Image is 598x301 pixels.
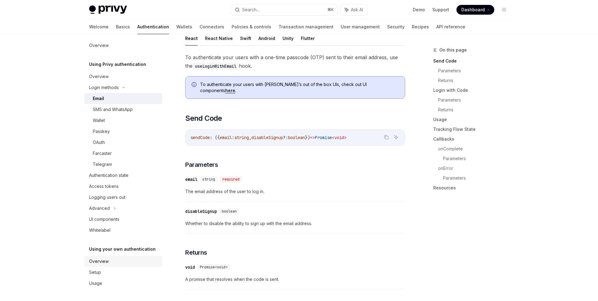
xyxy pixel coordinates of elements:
span: ⌘ K [327,7,334,12]
a: Welcome [89,20,109,34]
div: Wallet [93,117,105,124]
span: To authenticate your users with [PERSON_NAME]’s out of the box UIs, check out UI components . [200,81,399,94]
a: API reference [436,20,465,34]
span: Promise [315,135,332,140]
a: SMS and WhatsApp [84,104,162,115]
div: UI components [89,216,119,223]
a: Basics [116,20,130,34]
span: Send Code [185,113,222,123]
a: Farcaster [84,148,162,159]
a: onComplete [438,144,514,154]
button: Copy the contents from the code block [382,133,390,141]
div: SMS and WhatsApp [93,106,133,113]
a: Send Code [433,56,514,66]
span: Parameters [185,160,218,169]
a: Support [432,7,449,13]
div: Farcaster [93,150,112,157]
button: Unity [283,31,294,45]
div: Whitelabel [89,227,110,234]
a: Overview [84,71,162,82]
span: < [332,135,334,140]
a: Dashboard [456,5,494,15]
button: React [185,31,198,45]
div: Logging users out [89,194,125,201]
span: Promise<void> [200,265,228,270]
h5: Using Privy authentication [89,61,146,68]
span: Whether to disable the ability to sign up with the email address. [185,220,405,227]
a: here [225,88,235,93]
a: Returns [438,105,514,115]
a: Resources [433,183,514,193]
a: Demo [413,7,425,13]
span: }) [305,135,310,140]
button: Android [258,31,275,45]
div: Telegram [93,161,112,168]
button: Search...⌘K [231,4,337,15]
a: Usage [84,278,162,289]
a: User management [341,20,380,34]
div: disableSignup [185,208,217,214]
div: Search... [242,6,259,13]
span: , [249,135,251,140]
div: Overview [89,42,109,49]
span: ?: [283,135,288,140]
a: Telegram [84,159,162,170]
div: email [185,176,197,182]
a: Policies & controls [232,20,271,34]
svg: Info [192,82,198,88]
a: Recipes [412,20,429,34]
span: The email address of the user to log in. [185,188,405,195]
div: Overview [89,73,109,80]
button: Toggle dark mode [499,5,509,15]
a: Authentication [137,20,169,34]
span: Ask AI [351,7,363,13]
span: void [334,135,344,140]
a: UI components [84,214,162,225]
span: sendCode [190,135,210,140]
a: Setup [84,267,162,278]
div: Setup [89,269,101,276]
a: Tracking Flow State [433,124,514,134]
a: Login with Code [433,85,514,95]
a: Parameters [443,173,514,183]
div: Advanced [89,205,110,212]
div: Access tokens [89,183,119,190]
a: Usage [433,115,514,124]
a: Email [84,93,162,104]
div: OAuth [93,139,105,146]
span: string [234,135,249,140]
span: email [220,135,232,140]
span: On this page [439,46,467,54]
a: Overview [84,40,162,51]
span: > [344,135,347,140]
a: Returns [438,76,514,85]
span: string [202,177,215,182]
a: Overview [84,256,162,267]
a: Wallet [84,115,162,126]
div: Overview [89,258,109,265]
span: => [310,135,315,140]
a: Access tokens [84,181,162,192]
button: Swift [240,31,251,45]
code: useLoginWithEmail [193,63,239,70]
span: disableSignup [251,135,283,140]
span: boolean [222,209,237,214]
a: Callbacks [433,134,514,144]
span: : ({ [210,135,220,140]
a: Wallets [176,20,192,34]
a: Parameters [438,66,514,76]
div: Passkey [93,128,110,135]
span: To authenticate your users with a one-time passcode (OTP) sent to their email address, use the hook. [185,53,405,70]
button: Ask AI [392,133,400,141]
a: Whitelabel [84,225,162,236]
a: Parameters [443,154,514,163]
a: onError [438,163,514,173]
a: Transaction management [279,20,333,34]
a: Passkey [84,126,162,137]
h5: Using your own authentication [89,245,156,253]
a: Authentication state [84,170,162,181]
div: Email [93,95,104,102]
div: Login methods [89,84,119,91]
div: Usage [89,280,102,287]
a: Connectors [200,20,224,34]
